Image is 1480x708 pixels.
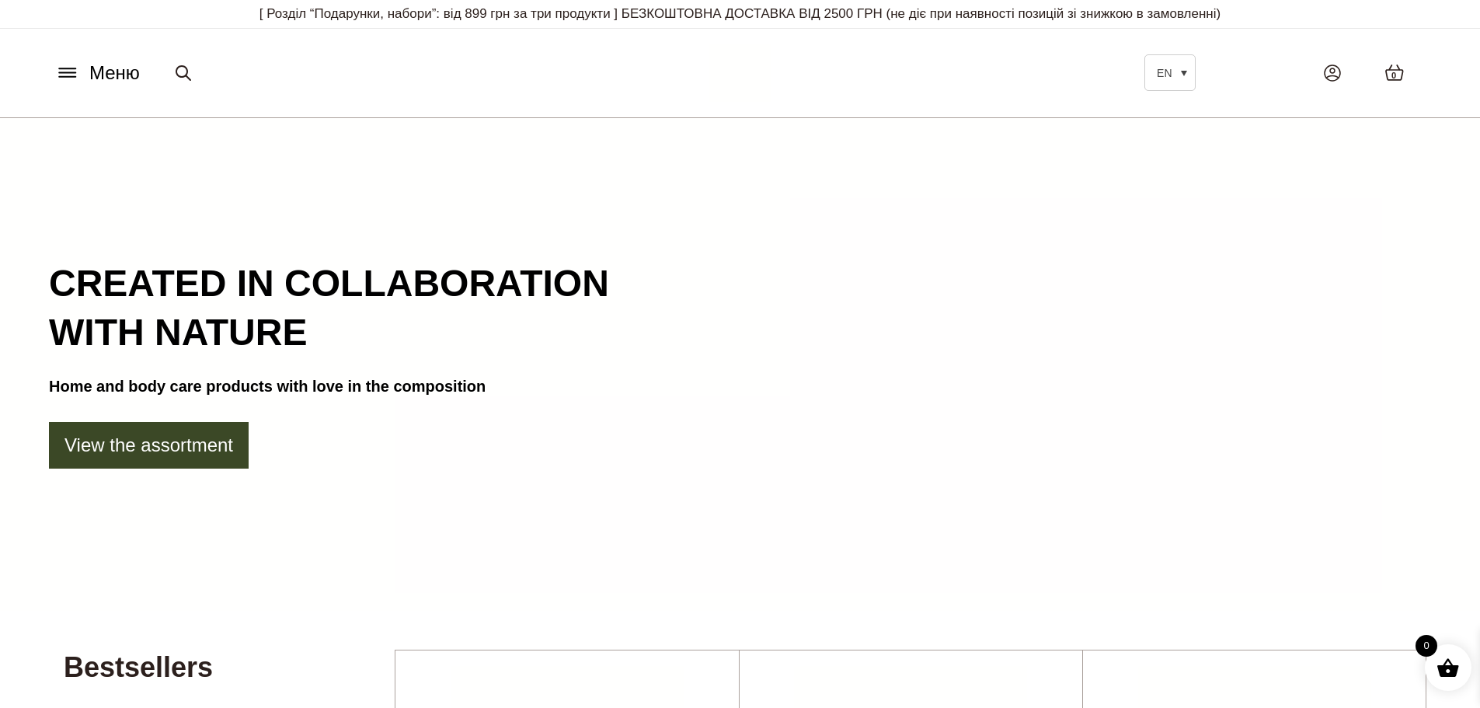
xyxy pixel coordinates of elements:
[89,59,140,87] span: Меню
[1157,67,1172,79] span: EN
[64,650,213,686] h3: Bestsellers
[1391,69,1396,82] span: 0
[1369,48,1420,97] a: 0
[50,58,145,88] button: Меню
[49,422,249,469] a: View the assortment
[1144,54,1196,91] a: EN
[49,260,1431,357] h1: Created in collaboration with nature
[49,378,486,395] strong: Home and body care products with love in the composition
[1416,635,1437,657] span: 0
[709,44,771,102] img: BY SADOVSKIY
